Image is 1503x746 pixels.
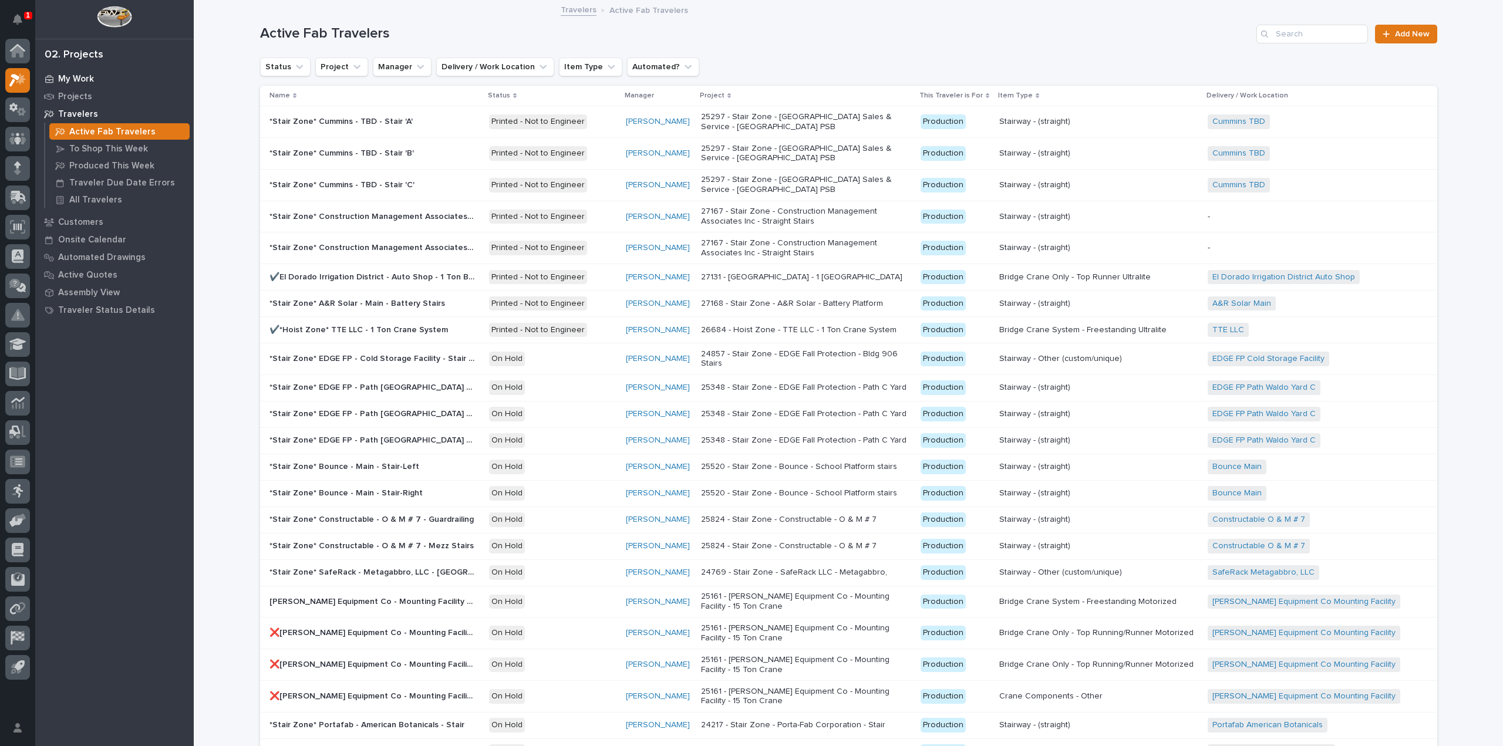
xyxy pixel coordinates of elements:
[269,539,476,551] p: *Stair Zone* Constructable - O & M # 7 - Mezz Stairs
[701,175,906,195] p: 25297 - Stair Zone - [GEOGRAPHIC_DATA] Sales & Service - [GEOGRAPHIC_DATA] PSB
[269,178,417,190] p: *Stair Zone* Cummins - TBD - Stair 'C'
[69,144,148,154] p: To Shop This Week
[489,689,525,704] div: On Hold
[45,157,194,174] a: Produced This Week
[1256,25,1368,43] input: Search
[921,433,966,448] div: Production
[489,407,525,421] div: On Hold
[260,264,1437,291] tr: ✔️El Dorado Irrigation District - Auto Shop - 1 Ton Bridge Crane✔️El Dorado Irrigation District -...
[489,210,587,224] div: Printed - Not to Engineer
[609,3,688,16] p: Active Fab Travelers
[921,657,966,672] div: Production
[1212,515,1305,525] a: Constructable O & M # 7
[260,106,1437,138] tr: *Stair Zone* Cummins - TBD - Stair 'A'*Stair Zone* Cummins - TBD - Stair 'A' Printed - Not to Eng...
[999,352,1124,364] p: Stairway - Other (custom/unique)
[58,288,120,298] p: Assembly View
[58,74,94,85] p: My Work
[921,565,966,580] div: Production
[489,380,525,395] div: On Hold
[269,595,477,607] p: Elliott Equipment Co - Mounting Facility - 15 Ton Crane System
[999,296,1073,309] p: Stairway - (straight)
[260,58,311,76] button: Status
[269,296,447,309] p: *Stair Zone* A&R Solar - Main - Battery Stairs
[700,89,724,102] p: Project
[58,109,98,120] p: Travelers
[999,689,1105,701] p: Crane Components - Other
[921,210,966,224] div: Production
[999,114,1073,127] p: Stairway - (straight)
[1375,25,1437,43] a: Add New
[626,628,690,638] a: [PERSON_NAME]
[626,541,690,551] a: [PERSON_NAME]
[701,383,906,393] p: 25348 - Stair Zone - EDGE Fall Protection - Path C Yard
[999,595,1179,607] p: Bridge Crane System - Freestanding Motorized
[921,689,966,704] div: Production
[260,427,1437,454] tr: *Stair Zone* EDGE FP - Path [GEOGRAPHIC_DATA] C - Stair #3*Stair Zone* EDGE FP - Path [GEOGRAPHIC...
[1212,488,1262,498] a: Bounce Main
[1212,436,1316,445] a: EDGE FP Path Waldo Yard C
[269,270,477,282] p: ✔️El Dorado Irrigation District - Auto Shop - 1 Ton Bridge Crane
[921,114,966,129] div: Production
[626,409,690,419] a: [PERSON_NAME]
[921,626,966,640] div: Production
[489,626,525,640] div: On Hold
[999,270,1153,282] p: Bridge Crane Only - Top Runner Ultralite
[1212,462,1262,472] a: Bounce Main
[269,352,477,364] p: *Stair Zone* EDGE FP - Cold Storage Facility - Stair & Ship Ladder
[701,409,906,419] p: 25348 - Stair Zone - EDGE Fall Protection - Path C Yard
[1212,325,1244,335] a: TTE LLC
[260,586,1437,617] tr: [PERSON_NAME] Equipment Co - Mounting Facility - 15 Ton Crane System[PERSON_NAME] Equipment Co - ...
[999,241,1073,253] p: Stairway - (straight)
[260,617,1437,649] tr: ❌[PERSON_NAME] Equipment Co - Mounting Facility - Bridge #1❌[PERSON_NAME] Equipment Co - Mounting...
[260,649,1437,681] tr: ❌[PERSON_NAME] Equipment Co - Mounting Facility - Bridge #2❌[PERSON_NAME] Equipment Co - Mounting...
[999,460,1073,472] p: Stairway - (straight)
[701,349,906,369] p: 24857 - Stair Zone - EDGE Fall Protection - Bldg 906 Stairs
[626,488,690,498] a: [PERSON_NAME]
[269,718,467,730] p: *Stair Zone* Portafab - American Botanicals - Stair
[626,691,690,701] a: [PERSON_NAME]
[561,2,597,16] a: Travelers
[269,210,477,222] p: *Stair Zone* Construction Management Associates Inc - Straight Stair A
[489,718,525,733] div: On Hold
[269,689,477,701] p: ❌Elliott Equipment Co - Mounting Facility - Runway Electrification
[1212,354,1325,364] a: EDGE FP Cold Storage Facility
[1212,541,1305,551] a: Constructable O & M # 7
[260,201,1437,232] tr: *Stair Zone* Construction Management Associates Inc - Straight Stair A*Stair Zone* Construction M...
[559,58,622,76] button: Item Type
[260,25,1252,42] h1: Active Fab Travelers
[1212,660,1396,670] a: [PERSON_NAME] Equipment Co Mounting Facility
[489,595,525,609] div: On Hold
[1212,117,1265,127] a: Cummins TBD
[260,317,1437,343] tr: ✔️*Hoist Zone* TTE LLC - 1 Ton Crane System✔️*Hoist Zone* TTE LLC - 1 Ton Crane System Printed - ...
[626,515,690,525] a: [PERSON_NAME]
[269,323,450,335] p: ✔️*Hoist Zone* TTE LLC - 1 Ton Crane System
[260,343,1437,375] tr: *Stair Zone* EDGE FP - Cold Storage Facility - Stair & Ship Ladder*Stair Zone* EDGE FP - Cold Sto...
[1212,272,1355,282] a: El Dorado Irrigation District Auto Shop
[269,114,415,127] p: *Stair Zone* Cummins - TBD - Stair 'A'
[921,296,966,311] div: Production
[260,374,1437,401] tr: *Stair Zone* EDGE FP - Path [GEOGRAPHIC_DATA] C - Stair #1*Stair Zone* EDGE FP - Path [GEOGRAPHIC...
[315,58,368,76] button: Project
[1212,628,1396,638] a: [PERSON_NAME] Equipment Co Mounting Facility
[701,272,906,282] p: 27131 - [GEOGRAPHIC_DATA] - 1 [GEOGRAPHIC_DATA]
[999,433,1073,445] p: Stairway - (straight)
[999,178,1073,190] p: Stairway - (straight)
[35,301,194,319] a: Traveler Status Details
[436,58,554,76] button: Delivery / Work Location
[919,89,983,102] p: This Traveler is For
[1212,299,1271,309] a: A&R Solar Main
[269,657,477,670] p: ❌[PERSON_NAME] Equipment Co - Mounting Facility - Bridge #2
[15,14,30,33] div: Notifications1
[260,712,1437,738] tr: *Stair Zone* Portafab - American Botanicals - Stair*Stair Zone* Portafab - American Botanicals - ...
[260,507,1437,533] tr: *Stair Zone* Constructable - O & M # 7 - Guardrailing*Stair Zone* Constructable - O & M # 7 - Gua...
[45,174,194,191] a: Traveler Due Date Errors
[35,266,194,283] a: Active Quotes
[626,354,690,364] a: [PERSON_NAME]
[35,70,194,87] a: My Work
[999,486,1073,498] p: Stairway - (straight)
[999,323,1169,335] p: Bridge Crane System - Freestanding Ultralite
[626,117,690,127] a: [PERSON_NAME]
[35,248,194,266] a: Automated Drawings
[1207,89,1288,102] p: Delivery / Work Location
[269,512,476,525] p: *Stair Zone* Constructable - O & M # 7 - Guardrailing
